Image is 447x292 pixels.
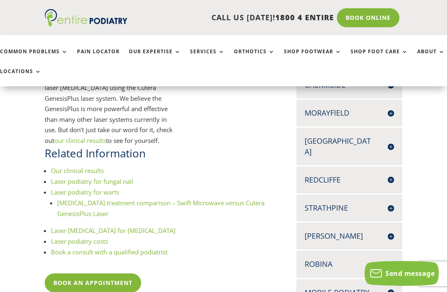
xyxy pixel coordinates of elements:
[51,226,175,235] a: Laser [MEDICAL_DATA] for [MEDICAL_DATA]
[305,259,394,269] h4: Robina
[305,175,394,185] h4: Redcliffe
[305,136,394,157] h4: [GEOGRAPHIC_DATA]
[129,49,181,66] a: Our Expertise
[275,12,334,22] span: 1800 4 ENTIRE
[51,188,119,196] a: Laser podiatry for warts
[45,62,179,146] p: In [DATE], Entire [MEDICAL_DATA] became the to offer laser [MEDICAL_DATA] using the Cutera Genesi...
[417,49,445,66] a: About
[45,146,276,165] h2: Related Information
[337,8,399,27] a: Book Online
[51,237,108,245] a: Laser podiatry costs
[190,49,225,66] a: Services
[57,199,264,218] a: [MEDICAL_DATA] treatment comparison – Swift Microwave versus Cutera GenesisPlus Laser
[305,203,394,213] h4: Strathpine
[351,49,408,66] a: Shop Foot Care
[77,49,120,66] a: Pain Locator
[385,269,435,278] span: Send message
[51,248,168,256] a: Book a consult with a qualified podiatrist
[54,136,106,145] a: our clinical results
[305,108,394,118] h4: Morayfield
[284,49,341,66] a: Shop Footwear
[45,9,127,26] img: logo (1)
[234,49,275,66] a: Orthotics
[51,166,104,175] a: Our clinical results
[365,261,439,286] button: Send message
[51,177,133,185] a: Laser podiatry for fungal nail
[45,20,127,28] a: Entire Podiatry
[305,231,394,241] h4: [PERSON_NAME]
[127,12,334,23] p: CALL US [DATE]!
